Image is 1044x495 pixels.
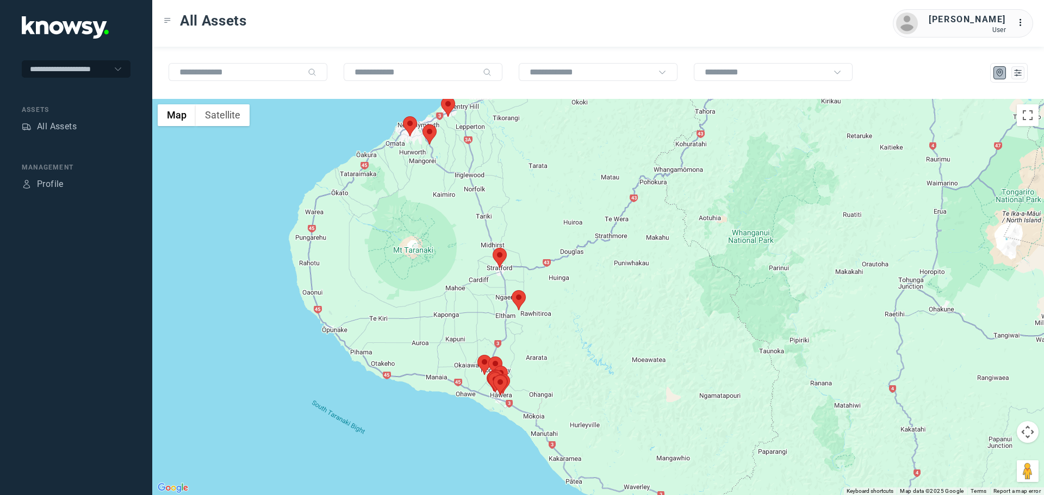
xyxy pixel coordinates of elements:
div: Toggle Menu [164,17,171,24]
div: : [1017,16,1030,31]
div: All Assets [37,120,77,133]
a: ProfileProfile [22,178,64,191]
div: Profile [37,178,64,191]
div: Assets [22,105,130,115]
a: Report a map error [993,488,1041,494]
button: Map camera controls [1017,421,1039,443]
span: Map data ©2025 Google [900,488,964,494]
div: : [1017,16,1030,29]
div: List [1013,68,1023,78]
img: Google [155,481,191,495]
div: Assets [22,122,32,131]
div: [PERSON_NAME] [929,13,1006,26]
img: avatar.png [896,12,918,34]
button: Drag Pegman onto the map to open Street View [1017,460,1039,482]
tspan: ... [1017,18,1028,27]
div: Search [483,68,492,77]
div: Search [308,68,316,77]
div: User [929,26,1006,34]
a: Open this area in Google Maps (opens a new window) [155,481,191,495]
div: Management [22,162,130,172]
button: Show satellite imagery [196,104,250,126]
a: AssetsAll Assets [22,120,77,133]
button: Keyboard shortcuts [847,487,893,495]
div: Map [995,68,1005,78]
a: Terms [971,488,987,494]
button: Show street map [158,104,196,126]
div: Profile [22,179,32,189]
span: All Assets [180,11,247,30]
img: Application Logo [22,16,109,39]
button: Toggle fullscreen view [1017,104,1039,126]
